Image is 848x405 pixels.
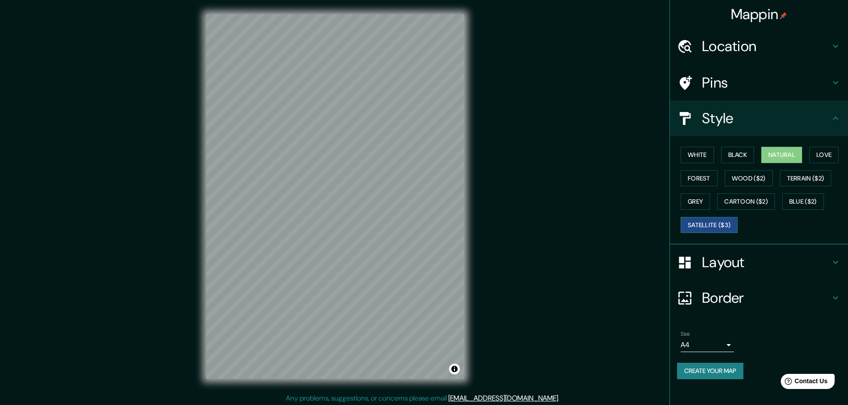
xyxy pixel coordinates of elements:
button: Satellite ($3) [681,217,738,233]
h4: Style [702,109,830,127]
button: Blue ($2) [782,193,824,210]
p: Any problems, suggestions, or concerns please email . [286,393,560,404]
div: . [560,393,561,404]
button: Toggle attribution [449,364,460,374]
div: A4 [681,338,734,352]
button: Wood ($2) [725,170,773,187]
img: pin-icon.png [780,12,787,19]
button: Natural [761,147,802,163]
canvas: Map [206,14,464,379]
div: Layout [670,245,848,280]
h4: Pins [702,74,830,92]
button: Terrain ($2) [780,170,832,187]
label: Size [681,330,690,338]
button: Black [721,147,755,163]
h4: Mappin [731,5,787,23]
button: Cartoon ($2) [717,193,775,210]
h4: Layout [702,253,830,271]
button: Forest [681,170,718,187]
a: [EMAIL_ADDRESS][DOMAIN_NAME] [448,393,558,403]
div: Border [670,280,848,316]
div: Location [670,28,848,64]
div: Style [670,100,848,136]
button: Create your map [677,363,743,379]
iframe: Help widget launcher [769,370,838,395]
button: Love [809,147,839,163]
div: Pins [670,65,848,100]
button: Grey [681,193,710,210]
h4: Border [702,289,830,307]
h4: Location [702,37,830,55]
div: . [561,393,563,404]
button: White [681,147,714,163]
